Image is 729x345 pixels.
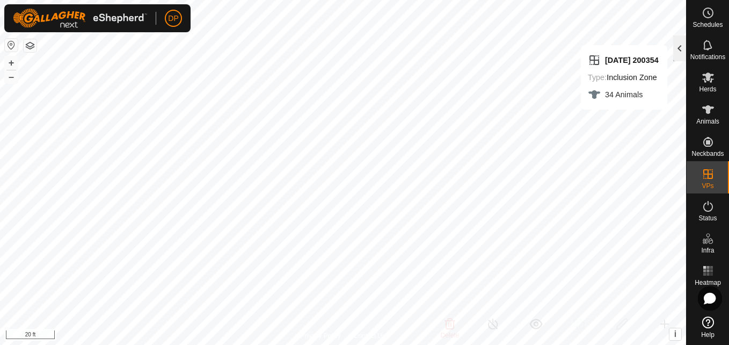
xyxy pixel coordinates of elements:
button: + [5,56,18,69]
span: Help [701,332,715,338]
a: Contact Us [354,331,385,341]
span: Infra [701,247,714,254]
span: Heatmap [695,279,721,286]
span: Status [698,215,717,221]
div: Inclusion Zone [588,71,659,84]
span: Neckbands [691,150,724,157]
span: VPs [702,183,713,189]
span: Notifications [690,54,725,60]
span: Schedules [692,21,723,28]
button: – [5,70,18,83]
span: Herds [699,86,716,92]
a: Help [687,312,729,342]
label: Type: [588,73,607,82]
a: Privacy Policy [301,331,341,341]
span: i [674,329,676,339]
img: Gallagher Logo [13,9,147,28]
div: 34 Animals [588,88,659,101]
button: i [669,328,681,340]
div: [DATE] 200354 [588,54,659,67]
button: Map Layers [24,39,37,52]
button: Reset Map [5,39,18,52]
span: DP [168,13,178,24]
span: Animals [696,118,719,125]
